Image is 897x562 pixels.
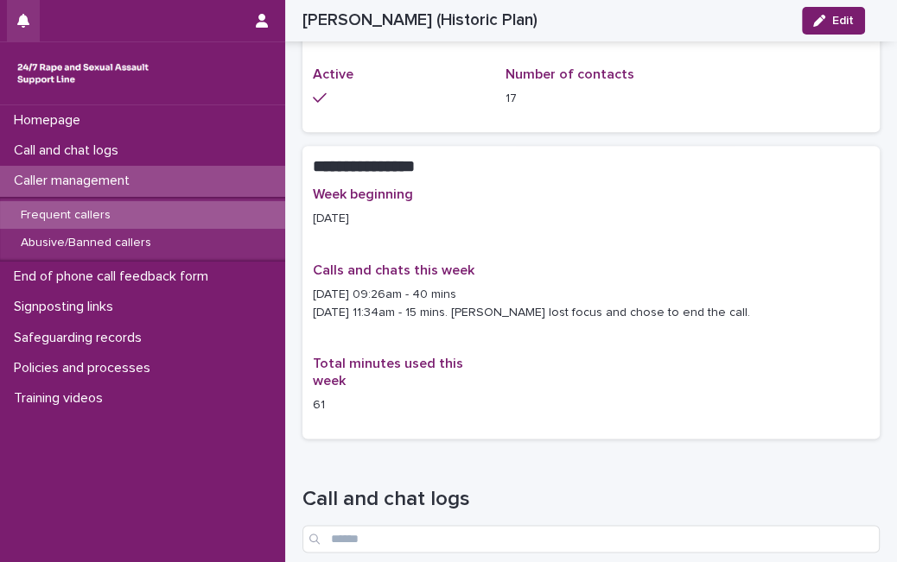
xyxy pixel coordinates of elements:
[7,299,127,315] p: Signposting links
[7,142,132,159] p: Call and chat logs
[7,330,156,346] p: Safeguarding records
[7,390,117,407] p: Training videos
[313,396,485,414] p: 61
[313,286,869,322] p: [DATE] 09:26am - 40 mins [DATE] 11:34am - 15 mins. [PERSON_NAME] lost focus and chose to end the ...
[7,360,164,376] p: Policies and processes
[7,208,124,223] p: Frequent callers
[313,210,485,228] p: [DATE]
[313,67,353,81] span: Active
[302,525,880,553] input: Search
[7,112,94,129] p: Homepage
[313,187,413,201] span: Week beginning
[14,56,152,91] img: rhQMoQhaT3yELyF149Cw
[832,15,854,27] span: Edit
[302,10,538,30] h2: [PERSON_NAME] (Historic Plan)
[302,487,880,512] h1: Call and chat logs
[7,268,222,285] p: End of phone call feedback form
[802,7,865,35] button: Edit
[506,90,678,108] p: 17
[7,236,165,250] p: Abusive/Banned callers
[313,357,463,387] span: Total minutes used this week
[506,67,634,81] span: Number of contacts
[313,263,474,277] span: Calls and chats this week
[7,173,143,189] p: Caller management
